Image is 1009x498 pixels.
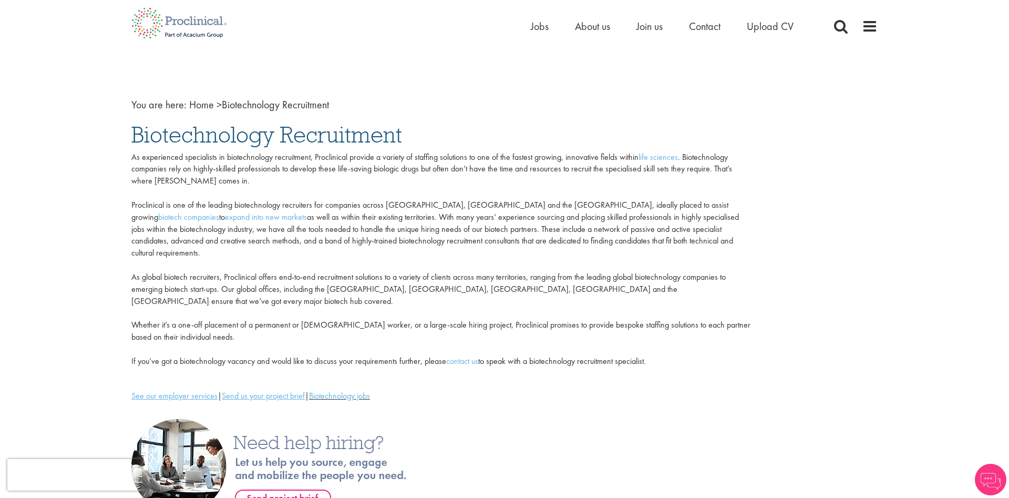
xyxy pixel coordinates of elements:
a: Send us your project brief [222,390,305,401]
a: Upload CV [747,19,794,33]
iframe: reCAPTCHA [7,459,142,491]
img: Chatbot [975,464,1006,495]
a: See our employer services [131,390,218,401]
p: As experienced specialists in biotechnology recruitment, Proclinical provide a variety of staffin... [131,151,750,368]
a: life sciences [639,151,678,162]
a: Contact [689,19,720,33]
span: Biotechnology Recruitment [131,120,402,149]
a: breadcrumb link to Home [189,98,214,111]
span: > [217,98,222,111]
a: expand into new markets [225,211,307,222]
a: About us [575,19,610,33]
span: Biotechnology Recruitment [189,98,329,111]
a: Biotechnology jobs [309,390,370,401]
span: You are here: [131,98,187,111]
a: Need help hiring? [131,460,447,471]
a: Join us [636,19,663,33]
div: | | [131,390,750,402]
a: biotech companies [158,211,219,222]
a: Jobs [531,19,549,33]
a: contact us [446,355,478,367]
